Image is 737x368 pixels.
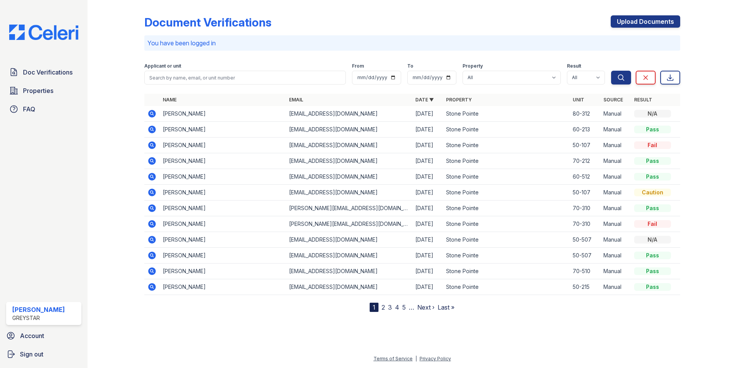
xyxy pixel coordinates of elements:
[412,138,443,153] td: [DATE]
[611,15,680,28] a: Upload Documents
[286,279,412,295] td: [EMAIL_ADDRESS][DOMAIN_NAME]
[600,185,631,201] td: Manual
[570,264,600,279] td: 70-510
[286,138,412,153] td: [EMAIL_ADDRESS][DOMAIN_NAME]
[3,328,84,343] a: Account
[443,264,569,279] td: Stone Pointe
[286,264,412,279] td: [EMAIL_ADDRESS][DOMAIN_NAME]
[147,38,677,48] p: You have been logged in
[382,303,385,311] a: 2
[600,248,631,264] td: Manual
[443,153,569,169] td: Stone Pointe
[20,350,43,359] span: Sign out
[420,356,451,361] a: Privacy Policy
[600,232,631,248] td: Manual
[634,189,671,196] div: Caution
[160,153,286,169] td: [PERSON_NAME]
[160,169,286,185] td: [PERSON_NAME]
[160,216,286,232] td: [PERSON_NAME]
[600,169,631,185] td: Manual
[567,63,581,69] label: Result
[286,185,412,201] td: [EMAIL_ADDRESS][DOMAIN_NAME]
[412,264,443,279] td: [DATE]
[370,303,378,312] div: 1
[634,141,671,149] div: Fail
[373,356,413,361] a: Terms of Service
[412,122,443,138] td: [DATE]
[407,63,413,69] label: To
[570,122,600,138] td: 60-213
[286,248,412,264] td: [EMAIL_ADDRESS][DOMAIN_NAME]
[286,106,412,122] td: [EMAIL_ADDRESS][DOMAIN_NAME]
[163,97,177,103] a: Name
[634,204,671,212] div: Pass
[395,303,399,311] a: 4
[412,201,443,216] td: [DATE]
[443,201,569,216] td: Stone Pointe
[286,153,412,169] td: [EMAIL_ADDRESS][DOMAIN_NAME]
[570,232,600,248] td: 50-507
[570,138,600,153] td: 50-107
[286,216,412,232] td: [PERSON_NAME][EMAIL_ADDRESS][DOMAIN_NAME]
[600,264,631,279] td: Manual
[634,267,671,275] div: Pass
[570,169,600,185] td: 60-512
[438,303,454,311] a: Last »
[443,279,569,295] td: Stone Pointe
[12,305,65,314] div: [PERSON_NAME]
[286,169,412,185] td: [EMAIL_ADDRESS][DOMAIN_NAME]
[12,314,65,322] div: Greystar
[443,138,569,153] td: Stone Pointe
[289,97,303,103] a: Email
[160,138,286,153] td: [PERSON_NAME]
[443,106,569,122] td: Stone Pointe
[160,232,286,248] td: [PERSON_NAME]
[443,185,569,201] td: Stone Pointe
[6,83,81,98] a: Properties
[603,97,623,103] a: Source
[443,248,569,264] td: Stone Pointe
[160,122,286,138] td: [PERSON_NAME]
[144,63,181,69] label: Applicant or unit
[23,86,53,95] span: Properties
[412,169,443,185] td: [DATE]
[144,15,271,29] div: Document Verifications
[402,303,406,311] a: 5
[417,303,435,311] a: Next ›
[600,201,631,216] td: Manual
[3,25,84,40] img: CE_Logo_Blue-a8612792a0a2168367f1c8372b55b34899dd931a85d93a1a3d3e32e68fde9ad4.png
[409,303,414,312] span: …
[573,97,584,103] a: Unit
[6,101,81,117] a: FAQ
[415,97,434,103] a: Date ▼
[634,220,671,228] div: Fail
[600,122,631,138] td: Manual
[286,201,412,216] td: [PERSON_NAME][EMAIL_ADDRESS][DOMAIN_NAME]
[412,232,443,248] td: [DATE]
[570,279,600,295] td: 50-215
[412,279,443,295] td: [DATE]
[412,216,443,232] td: [DATE]
[443,216,569,232] td: Stone Pointe
[160,185,286,201] td: [PERSON_NAME]
[443,122,569,138] td: Stone Pointe
[3,346,84,362] button: Sign out
[415,356,417,361] div: |
[160,201,286,216] td: [PERSON_NAME]
[634,173,671,181] div: Pass
[446,97,472,103] a: Property
[570,185,600,201] td: 50-107
[634,126,671,133] div: Pass
[463,63,483,69] label: Property
[352,63,364,69] label: From
[23,104,35,114] span: FAQ
[160,106,286,122] td: [PERSON_NAME]
[570,201,600,216] td: 70-310
[600,279,631,295] td: Manual
[570,106,600,122] td: 80-312
[634,283,671,291] div: Pass
[160,279,286,295] td: [PERSON_NAME]
[634,110,671,118] div: N/A
[23,68,73,77] span: Doc Verifications
[160,248,286,264] td: [PERSON_NAME]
